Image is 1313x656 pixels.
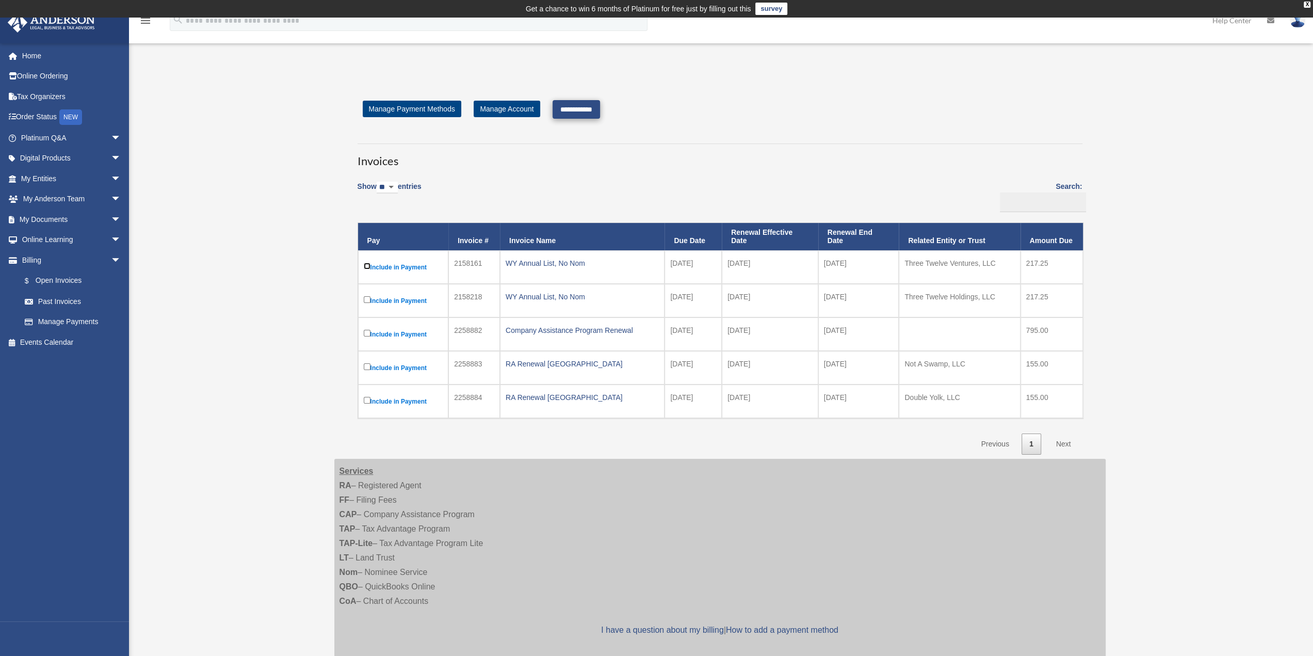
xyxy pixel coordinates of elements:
[364,330,370,337] input: Include in Payment
[111,168,132,189] span: arrow_drop_down
[818,385,899,418] td: [DATE]
[59,109,82,125] div: NEW
[172,14,184,25] i: search
[664,385,722,418] td: [DATE]
[899,284,1020,317] td: Three Twelve Holdings, LLC
[7,107,137,128] a: Order StatusNEW
[111,250,132,271] span: arrow_drop_down
[664,250,722,284] td: [DATE]
[358,180,422,204] label: Show entries
[1022,434,1041,455] a: 1
[7,230,137,250] a: Online Learningarrow_drop_down
[364,397,370,404] input: Include in Payment
[339,524,355,533] strong: TAP
[364,263,370,269] input: Include in Payment
[339,623,1100,637] p: |
[358,223,449,251] th: Pay: activate to sort column descending
[339,568,358,577] strong: Nom
[7,86,137,107] a: Tax Organizers
[899,250,1020,284] td: Three Twelve Ventures, LLC
[339,510,357,519] strong: CAP
[7,148,137,169] a: Digital Productsarrow_drop_down
[364,361,443,374] label: Include in Payment
[899,351,1020,385] td: Not A Swamp, LLC
[30,275,36,287] span: $
[14,291,132,312] a: Past Invoices
[722,351,818,385] td: [DATE]
[7,168,137,189] a: My Entitiesarrow_drop_down
[363,101,461,117] a: Manage Payment Methods
[139,18,152,27] a: menu
[1000,193,1086,212] input: Search:
[526,3,751,15] div: Get a chance to win 6 months of Platinum for free just by filling out this
[7,250,132,270] a: Billingarrow_drop_down
[818,317,899,351] td: [DATE]
[1020,351,1083,385] td: 155.00
[5,12,98,33] img: Anderson Advisors Platinum Portal
[377,182,398,194] select: Showentries
[818,351,899,385] td: [DATE]
[364,294,443,307] label: Include in Payment
[7,66,137,87] a: Online Ordering
[448,385,500,418] td: 2258884
[1020,317,1083,351] td: 795.00
[664,351,722,385] td: [DATE]
[7,189,137,210] a: My Anderson Teamarrow_drop_down
[474,101,540,117] a: Manage Account
[339,495,350,504] strong: FF
[506,390,659,405] div: RA Renewal [GEOGRAPHIC_DATA]
[818,284,899,317] td: [DATE]
[722,250,818,284] td: [DATE]
[506,323,659,338] div: Company Assistance Program Renewal
[1020,223,1083,251] th: Amount Due: activate to sort column ascending
[448,284,500,317] td: 2158218
[14,270,126,292] a: $Open Invoices
[339,582,358,591] strong: QBO
[664,284,722,317] td: [DATE]
[1048,434,1079,455] a: Next
[448,317,500,351] td: 2258882
[722,317,818,351] td: [DATE]
[111,209,132,230] span: arrow_drop_down
[996,180,1082,212] label: Search:
[364,261,443,274] label: Include in Payment
[448,351,500,385] td: 2258883
[111,230,132,251] span: arrow_drop_down
[506,290,659,304] div: WY Annual List, No Nom
[339,539,373,548] strong: TAP-Lite
[726,626,838,634] a: How to add a payment method
[500,223,664,251] th: Invoice Name: activate to sort column ascending
[448,223,500,251] th: Invoice #: activate to sort column ascending
[973,434,1016,455] a: Previous
[7,209,137,230] a: My Documentsarrow_drop_down
[339,467,374,475] strong: Services
[899,385,1020,418] td: Double Yolk, LLC
[601,626,723,634] a: I have a question about my billing
[339,597,356,605] strong: CoA
[664,317,722,351] td: [DATE]
[7,127,137,148] a: Platinum Q&Aarrow_drop_down
[1304,2,1310,8] div: close
[722,284,818,317] td: [DATE]
[364,328,443,341] label: Include in Payment
[364,395,443,408] label: Include in Payment
[506,357,659,371] div: RA Renewal [GEOGRAPHIC_DATA]
[506,256,659,270] div: WY Annual List, No Nom
[755,3,787,15] a: survey
[818,223,899,251] th: Renewal End Date: activate to sort column ascending
[1020,284,1083,317] td: 217.25
[14,312,132,332] a: Manage Payments
[899,223,1020,251] th: Related Entity or Trust: activate to sort column ascending
[664,223,722,251] th: Due Date: activate to sort column ascending
[364,296,370,303] input: Include in Payment
[7,332,137,353] a: Events Calendar
[111,189,132,210] span: arrow_drop_down
[364,363,370,370] input: Include in Payment
[139,14,152,27] i: menu
[722,385,818,418] td: [DATE]
[448,250,500,284] td: 2158161
[1020,385,1083,418] td: 155.00
[818,250,899,284] td: [DATE]
[339,553,349,562] strong: LT
[111,127,132,149] span: arrow_drop_down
